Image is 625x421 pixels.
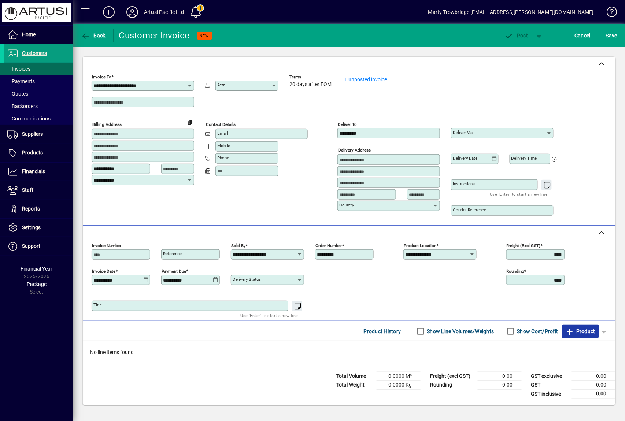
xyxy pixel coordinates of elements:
[21,266,53,272] span: Financial Year
[233,277,261,282] mat-label: Delivery status
[22,150,43,156] span: Products
[361,325,404,338] button: Product History
[338,122,357,127] mat-label: Deliver To
[217,155,229,160] mat-label: Phone
[404,243,436,248] mat-label: Product location
[27,281,47,287] span: Package
[4,112,73,125] a: Communications
[4,200,73,218] a: Reports
[22,131,43,137] span: Suppliers
[22,31,36,37] span: Home
[426,372,478,381] td: Freight (excl GST)
[184,116,196,128] button: Copy to Delivery address
[73,29,114,42] app-page-header-button: Back
[501,29,532,42] button: Post
[333,372,377,381] td: Total Volume
[92,269,115,274] mat-label: Invoice date
[377,381,421,390] td: 0.0000 Kg
[4,26,73,44] a: Home
[22,224,41,230] span: Settings
[241,311,298,320] mat-hint: Use 'Enter' to start a new line
[119,30,190,41] div: Customer Invoice
[7,116,51,122] span: Communications
[516,328,558,335] label: Show Cost/Profit
[315,243,342,248] mat-label: Order number
[81,33,106,38] span: Back
[504,33,528,38] span: ost
[162,269,186,274] mat-label: Payment due
[93,302,102,308] mat-label: Title
[575,30,591,41] span: Cancel
[339,202,354,208] mat-label: Country
[517,33,521,38] span: P
[478,381,522,390] td: 0.00
[4,181,73,200] a: Staff
[4,75,73,87] a: Payments
[453,181,475,186] mat-label: Instructions
[562,325,599,338] button: Product
[22,243,40,249] span: Support
[428,6,594,18] div: Marty Trowbridge [EMAIL_ADDRESS][PERSON_NAME][DOMAIN_NAME]
[79,29,107,42] button: Back
[507,243,541,248] mat-label: Freight (excl GST)
[604,29,619,42] button: Save
[507,269,524,274] mat-label: Rounding
[22,187,33,193] span: Staff
[92,74,111,79] mat-label: Invoice To
[490,190,548,198] mat-hint: Use 'Enter' to start a new line
[511,156,537,161] mat-label: Delivery time
[121,5,144,19] button: Profile
[377,372,421,381] td: 0.0000 M³
[217,131,228,136] mat-label: Email
[528,390,572,399] td: GST inclusive
[453,130,473,135] mat-label: Deliver via
[4,163,73,181] a: Financials
[217,143,230,148] mat-label: Mobile
[566,325,595,337] span: Product
[333,381,377,390] td: Total Weight
[4,125,73,144] a: Suppliers
[606,33,609,38] span: S
[364,325,401,337] span: Product History
[528,372,572,381] td: GST exclusive
[83,341,615,364] div: No line items found
[22,50,47,56] span: Customers
[97,5,121,19] button: Add
[4,219,73,237] a: Settings
[528,381,572,390] td: GST
[453,156,478,161] mat-label: Delivery date
[7,66,30,72] span: Invoices
[572,381,615,390] td: 0.00
[601,1,616,25] a: Knowledge Base
[453,207,487,212] mat-label: Courier Reference
[573,29,593,42] button: Cancel
[606,30,617,41] span: ave
[217,82,225,87] mat-label: Attn
[289,82,332,87] span: 20 days after EOM
[426,328,494,335] label: Show Line Volumes/Weights
[572,372,615,381] td: 0.00
[144,6,184,18] div: Artusi Pacific Ltd
[4,144,73,162] a: Products
[22,168,45,174] span: Financials
[231,243,245,248] mat-label: Sold by
[289,75,333,79] span: Terms
[7,78,35,84] span: Payments
[200,33,209,38] span: NEW
[478,372,522,381] td: 0.00
[344,77,387,82] a: 1 unposted invoice
[4,87,73,100] a: Quotes
[4,63,73,75] a: Invoices
[22,206,40,212] span: Reports
[4,237,73,256] a: Support
[4,100,73,112] a: Backorders
[426,381,478,390] td: Rounding
[572,390,615,399] td: 0.00
[7,91,28,97] span: Quotes
[92,243,121,248] mat-label: Invoice number
[163,251,182,256] mat-label: Reference
[7,103,38,109] span: Backorders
